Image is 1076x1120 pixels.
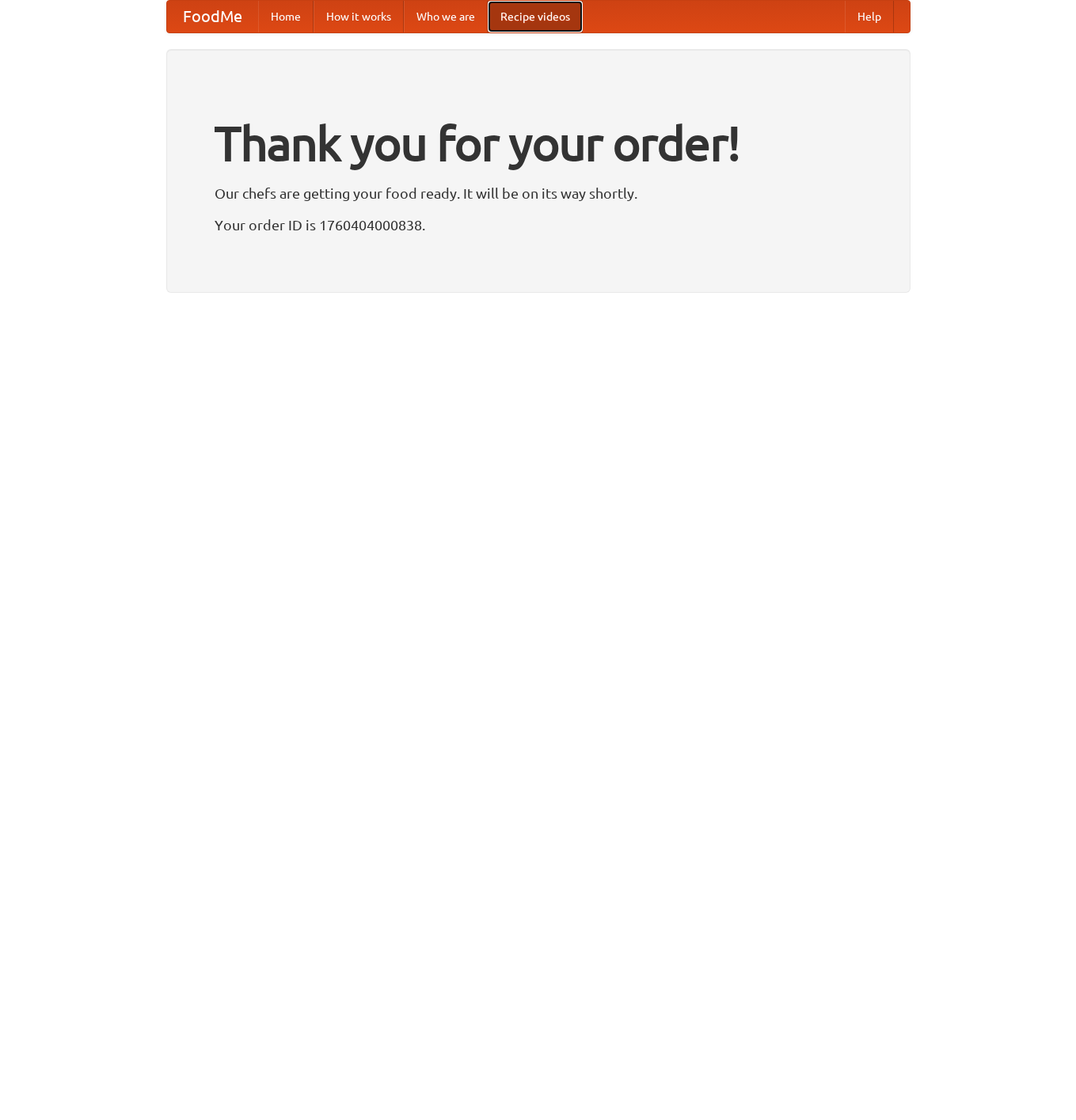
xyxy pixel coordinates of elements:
[215,213,862,237] p: Your order ID is 1760404000838.
[258,1,314,32] a: Home
[314,1,404,32] a: How it works
[488,1,583,32] a: Recipe videos
[215,105,862,181] h1: Thank you for your order!
[404,1,488,32] a: Who we are
[167,1,258,32] a: FoodMe
[215,181,862,205] p: Our chefs are getting your food ready. It will be on its way shortly.
[845,1,894,32] a: Help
